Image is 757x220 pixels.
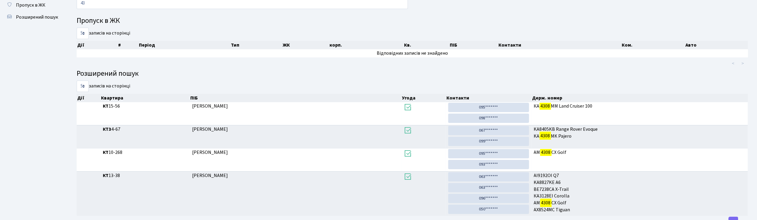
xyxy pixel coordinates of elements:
label: записів на сторінці [77,28,130,39]
th: # [118,41,139,49]
th: ПІБ [449,41,498,49]
th: Держ. номер [532,94,748,102]
th: Контакти [446,94,532,102]
span: Розширений пошук [16,14,58,20]
mark: 4308 [540,132,551,140]
th: ПІБ [190,94,402,102]
span: [PERSON_NAME] [192,149,228,156]
mark: 4308 [540,102,551,110]
h4: Розширений пошук [77,69,748,78]
b: КТ [103,172,109,179]
label: записів на сторінці [77,81,130,92]
h4: Пропуск в ЖК [77,17,748,25]
span: АМ СХ Golf [534,149,746,156]
th: Тип [230,41,282,49]
span: [PERSON_NAME] [192,103,228,109]
b: КТ [103,103,109,109]
mark: 4308 [540,199,552,207]
select: записів на сторінці [77,81,89,92]
th: Угода [402,94,446,102]
th: ЖК [282,41,329,49]
span: [PERSON_NAME] [192,172,228,179]
span: AI9192OI Q7 KA8827KE A6 BE7238CA X-Trail КА3128EI Corolla AM CX Golf AX8524MC Tiguan [534,172,746,213]
span: KA8405KB Range Rover Evoque KA MK Pajero [534,126,746,140]
select: записів на сторінці [77,28,89,39]
th: Квартира [100,94,190,102]
th: Період [138,41,230,49]
th: Ком. [621,41,685,49]
th: Контакти [498,41,621,49]
span: Пропуск в ЖК [16,2,45,8]
mark: 4308 [540,148,552,157]
th: Авто [685,41,748,49]
span: 15-56 [103,103,187,110]
span: 13-38 [103,172,187,179]
th: Кв. [403,41,449,49]
b: КТ3 [103,126,112,133]
th: Дії [77,41,118,49]
th: Дії [77,94,100,102]
span: [PERSON_NAME] [192,126,228,133]
th: корп. [329,41,403,49]
td: Відповідних записів не знайдено [77,49,748,57]
span: 4-67 [103,126,187,133]
b: КТ [103,149,109,156]
span: КА ММ Land Cruiser 100 [534,103,746,110]
a: Розширений пошук [3,11,63,23]
span: 10-268 [103,149,187,156]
